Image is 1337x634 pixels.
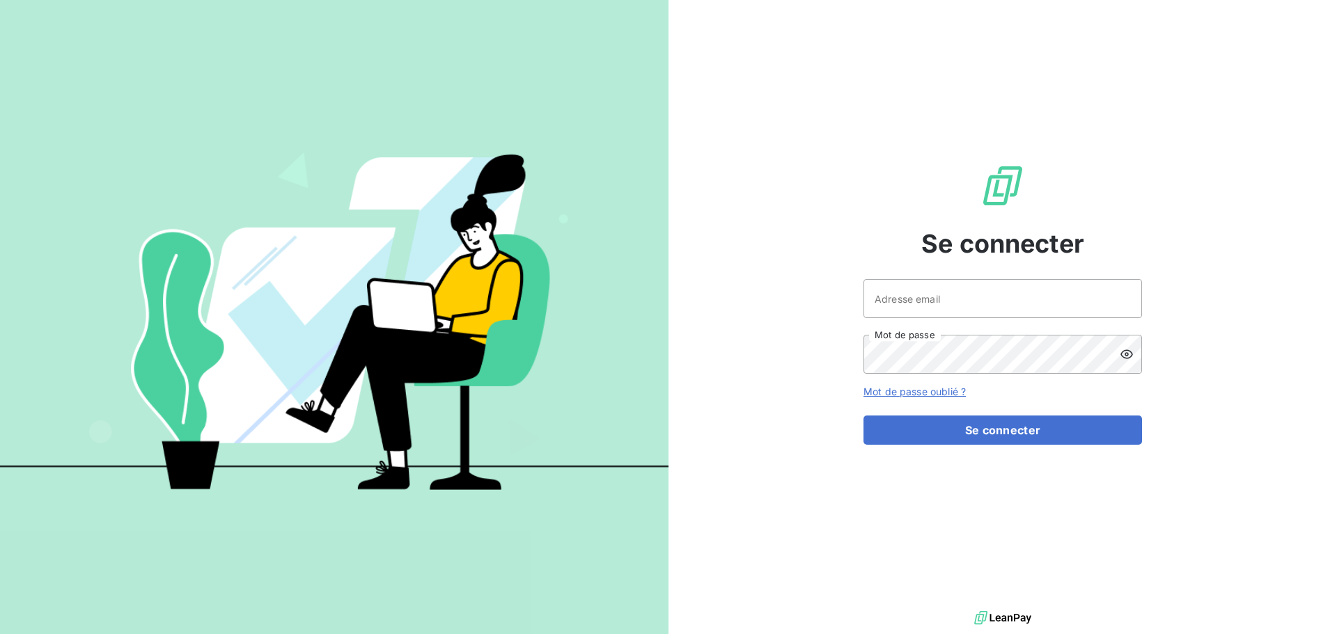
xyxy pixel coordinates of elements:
input: placeholder [863,279,1142,318]
img: Logo LeanPay [980,164,1025,208]
a: Mot de passe oublié ? [863,386,966,397]
button: Se connecter [863,415,1142,445]
img: logo [974,608,1031,628]
span: Se connecter [921,225,1084,262]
